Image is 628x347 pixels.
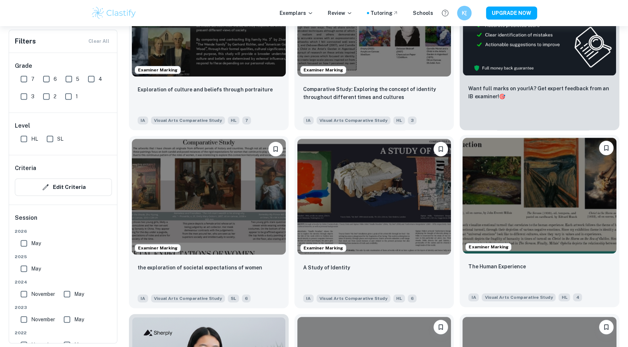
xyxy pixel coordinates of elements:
button: Bookmark [268,142,283,156]
span: SL [57,135,63,143]
p: A Study of Identity [303,264,350,272]
span: Examiner Marking [135,67,180,73]
span: Examiner Marking [466,244,511,250]
p: The Human Experience [468,263,526,270]
p: Review [328,9,352,17]
img: Clastify logo [91,6,137,20]
span: November [31,290,55,298]
span: IA [303,294,314,302]
p: Want full marks on your IA ? Get expert feedback from an IB examiner! [468,84,611,100]
span: 7 [31,75,34,83]
button: Bookmark [434,142,448,156]
span: Visual Arts Comparative Study [151,116,225,124]
button: UPGRADE NOW [486,7,537,20]
span: Examiner Marking [135,245,180,251]
span: 1 [76,92,78,100]
img: Visual Arts Comparative Study IA example thumbnail: A Study of Identity [297,139,451,254]
p: Exploration of culture and beliefs through portraiture [138,86,273,94]
span: Visual Arts Comparative Study [317,116,390,124]
button: Bookmark [599,320,614,334]
span: 🎯 [499,94,505,99]
span: IA [138,116,148,124]
button: Bookmark [599,141,614,155]
h6: Session [15,214,112,228]
span: Examiner Marking [301,67,346,73]
span: Visual Arts Comparative Study [151,294,225,302]
span: 2025 [15,253,112,260]
a: Examiner MarkingBookmarkThe Human ExperienceIAVisual Arts Comparative StudyHL4 [460,136,619,308]
img: Visual Arts Comparative Study IA example thumbnail: the exploration of societal expectations [132,139,286,254]
span: HL [558,293,570,301]
span: 5 [76,75,79,83]
span: 2026 [15,228,112,235]
span: 3 [31,92,34,100]
p: Comparative Study: Exploring the concept of identity throughout different times and cultures [303,85,445,101]
span: 6 [242,294,251,302]
a: Tutoring [370,9,398,17]
button: Help and Feedback [439,7,451,19]
h6: K[ [460,9,469,17]
a: Examiner MarkingBookmarkthe exploration of societal expectations of womenIAVisual Arts Comparativ... [129,136,289,308]
span: May [31,239,41,247]
img: Visual Arts Comparative Study IA example thumbnail: The Human Experience [462,138,616,253]
h6: Level [15,121,112,130]
span: 2022 [15,330,112,336]
span: 2023 [15,304,112,311]
span: 6 [54,75,57,83]
span: May [31,265,41,273]
span: November [31,315,55,323]
span: HL [393,294,405,302]
span: 4 [99,75,102,83]
span: Examiner Marking [301,245,346,251]
span: 6 [408,294,416,302]
span: IA [468,293,479,301]
button: K[ [457,6,472,20]
span: May [74,290,84,298]
button: Bookmark [434,320,448,334]
span: IA [138,294,148,302]
p: Exemplars [280,9,313,17]
a: Examiner MarkingBookmarkA Study of IdentityIAVisual Arts Comparative StudyHL6 [294,136,454,308]
span: 2 [54,92,56,100]
span: Visual Arts Comparative Study [482,293,556,301]
span: 4 [573,293,582,301]
a: Schools [413,9,433,17]
span: Visual Arts Comparative Study [317,294,390,302]
span: 7 [242,116,251,124]
span: 2024 [15,279,112,285]
span: HL [393,116,405,124]
span: 3 [408,116,416,124]
span: SL [228,294,239,302]
button: Edit Criteria [15,178,112,196]
span: HL [31,135,38,143]
span: May [74,315,84,323]
h6: Criteria [15,164,36,173]
p: the exploration of societal expectations of women [138,264,262,272]
h6: Grade [15,62,112,70]
span: IA [303,116,314,124]
h6: Filters [15,36,36,46]
span: HL [228,116,239,124]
